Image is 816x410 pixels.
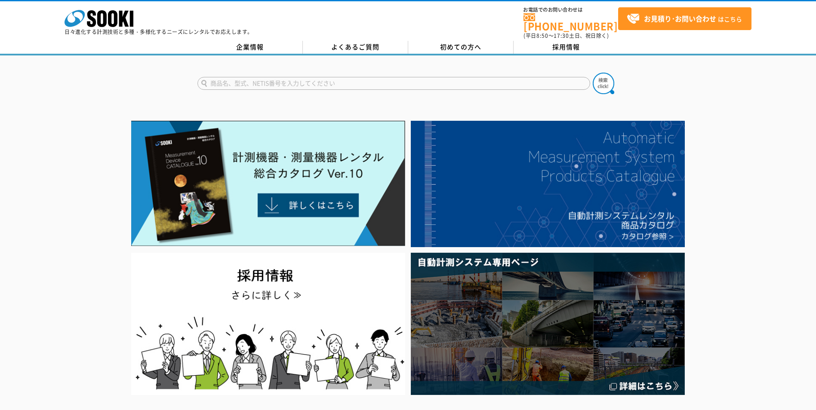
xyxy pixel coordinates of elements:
img: SOOKI recruit [131,253,405,395]
input: 商品名、型式、NETIS番号を入力してください [197,77,590,90]
a: 採用情報 [514,41,619,54]
a: 初めての方へ [408,41,514,54]
span: 17:30 [554,32,569,40]
img: btn_search.png [593,73,614,94]
span: お電話でのお問い合わせは [523,7,618,12]
span: はこちら [627,12,742,25]
img: Catalog Ver10 [131,121,405,246]
strong: お見積り･お問い合わせ [644,13,716,24]
a: お見積り･お問い合わせはこちら [618,7,751,30]
span: 初めての方へ [440,42,481,52]
span: (平日 ～ 土日、祝日除く) [523,32,609,40]
a: [PHONE_NUMBER] [523,13,618,31]
a: よくあるご質問 [303,41,408,54]
img: 自動計測システム専用ページ [411,253,685,395]
p: 日々進化する計測技術と多種・多様化するニーズにレンタルでお応えします。 [65,29,253,34]
img: 自動計測システムカタログ [411,121,685,247]
span: 8:50 [536,32,548,40]
a: 企業情報 [197,41,303,54]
